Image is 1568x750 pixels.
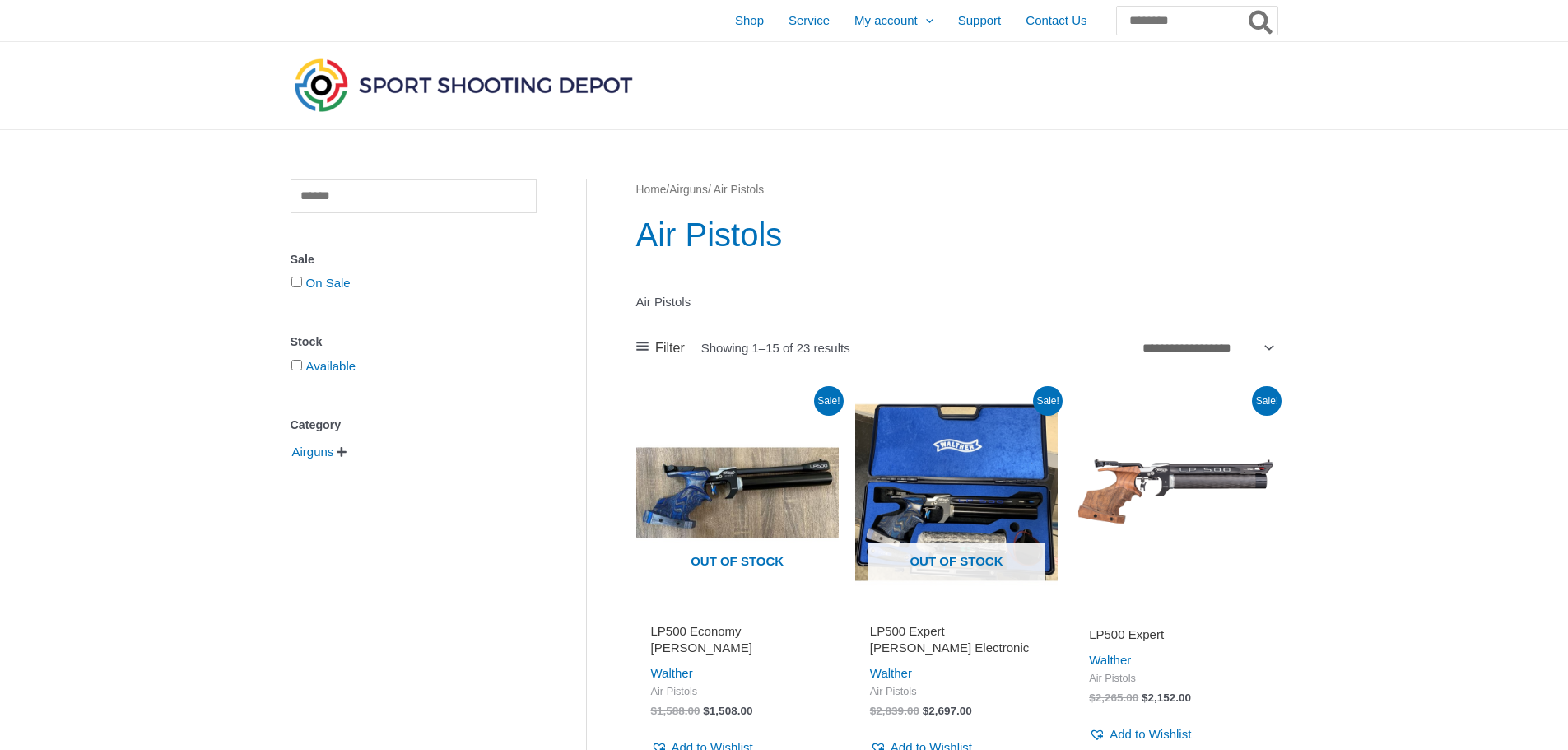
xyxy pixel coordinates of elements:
[337,446,347,458] span: 
[636,336,685,361] a: Filter
[1137,336,1277,361] select: Shop order
[703,705,752,717] bdi: 1,508.00
[701,342,850,354] p: Showing 1–15 of 23 results
[1245,7,1277,35] button: Search
[870,705,877,717] span: $
[1089,627,1262,649] a: LP500 Expert
[291,413,537,437] div: Category
[1142,692,1148,704] span: $
[1074,391,1277,594] img: LP500 Expert
[306,359,356,373] a: Available
[870,685,1043,699] span: Air Pistols
[1110,727,1191,741] span: Add to Wishlist
[923,705,929,717] span: $
[870,623,1043,655] h2: LP500 Expert [PERSON_NAME] Electronic
[1089,672,1262,686] span: Air Pistols
[306,276,351,290] a: On Sale
[649,543,826,581] span: Out of stock
[1089,723,1191,746] a: Add to Wishlist
[870,603,1043,623] iframe: Customer reviews powered by Trustpilot
[291,360,302,370] input: Available
[291,248,537,272] div: Sale
[636,291,1277,314] p: Air Pistols
[636,212,1277,258] h1: Air Pistols
[1089,692,1096,704] span: $
[1089,603,1262,623] iframe: Customer reviews powered by Trustpilot
[651,666,693,680] a: Walther
[669,184,708,196] a: Airguns
[655,336,685,361] span: Filter
[923,705,972,717] bdi: 2,697.00
[291,277,302,287] input: On Sale
[651,603,824,623] iframe: Customer reviews powered by Trustpilot
[855,391,1058,594] img: LP500 Expert Blue Angel Electronic
[1089,692,1138,704] bdi: 2,265.00
[651,685,824,699] span: Air Pistols
[703,705,710,717] span: $
[1089,627,1262,643] h2: LP500 Expert
[636,184,667,196] a: Home
[1089,653,1131,667] a: Walther
[855,391,1058,594] a: Out of stock
[870,705,919,717] bdi: 2,839.00
[651,623,824,662] a: LP500 Economy [PERSON_NAME]
[1142,692,1191,704] bdi: 2,152.00
[291,438,336,466] span: Airguns
[1033,386,1063,416] span: Sale!
[868,543,1045,581] span: Out of stock
[651,705,700,717] bdi: 1,588.00
[814,386,844,416] span: Sale!
[636,179,1277,201] nav: Breadcrumb
[636,391,839,594] img: LP500 Economy Blue Angel
[291,444,336,458] a: Airguns
[651,623,824,655] h2: LP500 Economy [PERSON_NAME]
[870,666,912,680] a: Walther
[636,391,839,594] a: Out of stock
[1252,386,1282,416] span: Sale!
[870,623,1043,662] a: LP500 Expert [PERSON_NAME] Electronic
[291,54,636,115] img: Sport Shooting Depot
[651,705,658,717] span: $
[291,330,537,354] div: Stock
